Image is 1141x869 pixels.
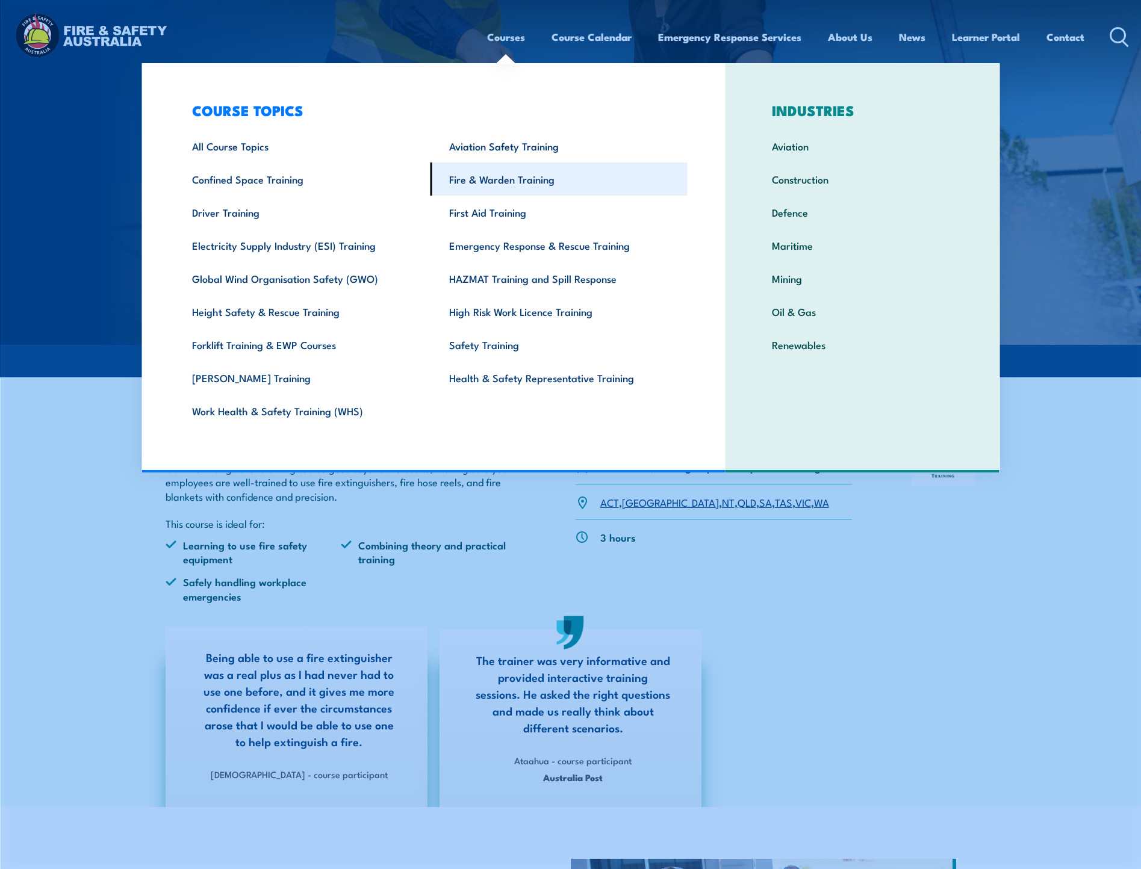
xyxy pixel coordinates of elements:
[753,129,972,162] a: Aviation
[173,196,431,229] a: Driver Training
[201,649,397,750] p: Being able to use a fire extinguisher was a real plus as I had never had to use one before, and i...
[775,495,792,509] a: TAS
[431,196,688,229] a: First Aid Training
[828,21,872,53] a: About Us
[600,495,829,509] p: , , , , , , ,
[166,538,341,566] li: Learning to use fire safety equipment
[552,21,632,53] a: Course Calendar
[475,770,671,784] span: Australia Post
[1046,21,1084,53] a: Contact
[431,129,688,162] a: Aviation Safety Training
[753,162,972,196] a: Construction
[514,753,632,767] strong: Ataahua - course participant
[173,102,688,119] h3: COURSE TOPICS
[600,530,636,544] p: 3 hours
[431,295,688,328] a: High Risk Work Licence Training
[600,495,619,509] a: ACT
[622,495,719,509] a: [GEOGRAPHIC_DATA]
[753,328,972,361] a: Renewables
[475,652,671,736] p: The trainer was very informative and provided interactive training sessions. He asked the right q...
[173,229,431,262] a: Electricity Supply Industry (ESI) Training
[431,162,688,196] a: Fire & Warden Training
[795,495,811,509] a: VIC
[166,516,517,530] p: This course is ideal for:
[753,295,972,328] a: Oil & Gas
[738,495,756,509] a: QLD
[759,495,772,509] a: SA
[722,495,735,509] a: NT
[431,328,688,361] a: Safety Training
[431,361,688,394] a: Health & Safety Representative Training
[952,21,1020,53] a: Learner Portal
[341,538,517,566] li: Combining theory and practical training
[600,460,825,474] p: Individuals, Small groups or Corporate bookings
[173,129,431,162] a: All Course Topics
[166,461,517,503] p: Our Fire Extinguisher training course goes beyond the basics, making sure your employees are well...
[173,328,431,361] a: Forklift Training & EWP Courses
[814,495,829,509] a: WA
[431,262,688,295] a: HAZMAT Training and Spill Response
[899,21,925,53] a: News
[431,229,688,262] a: Emergency Response & Rescue Training
[487,21,525,53] a: Courses
[173,295,431,328] a: Height Safety & Rescue Training
[753,102,972,119] h3: INDUSTRIES
[166,575,341,603] li: Safely handling workplace emergencies
[753,262,972,295] a: Mining
[173,361,431,394] a: [PERSON_NAME] Training
[753,196,972,229] a: Defence
[173,262,431,295] a: Global Wind Organisation Safety (GWO)
[753,229,972,262] a: Maritime
[173,162,431,196] a: Confined Space Training
[658,21,801,53] a: Emergency Response Services
[173,394,431,427] a: Work Health & Safety Training (WHS)
[211,767,388,781] strong: [DEMOGRAPHIC_DATA] - course participant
